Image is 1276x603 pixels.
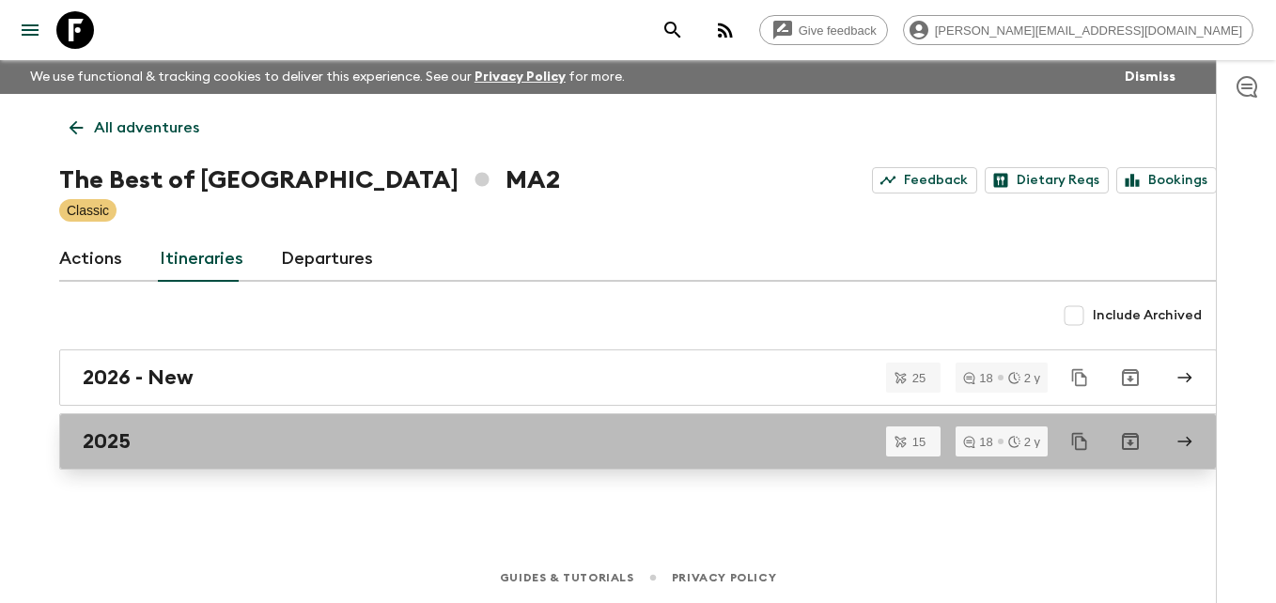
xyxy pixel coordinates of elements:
a: Privacy Policy [475,70,566,84]
span: [PERSON_NAME][EMAIL_ADDRESS][DOMAIN_NAME] [925,23,1253,38]
a: Departures [281,237,373,282]
h2: 2026 - New [83,365,194,390]
a: 2026 - New [59,349,1217,406]
a: Guides & Tutorials [500,567,634,588]
span: 15 [901,436,937,448]
a: Itineraries [160,237,243,282]
a: Privacy Policy [672,567,776,588]
button: menu [11,11,49,49]
button: search adventures [654,11,692,49]
span: 25 [901,372,937,384]
button: Duplicate [1063,425,1097,458]
p: We use functional & tracking cookies to deliver this experience. See our for more. [23,60,632,94]
h2: 2025 [83,429,131,454]
button: Archive [1112,359,1149,396]
a: Give feedback [759,15,888,45]
a: 2025 [59,413,1217,470]
a: Actions [59,237,122,282]
div: 2 y [1008,372,1040,384]
div: 18 [963,436,992,448]
button: Dismiss [1120,64,1180,90]
button: Archive [1112,423,1149,460]
div: 18 [963,372,992,384]
a: Bookings [1116,167,1217,193]
div: 2 y [1008,436,1040,448]
span: Give feedback [788,23,887,38]
span: Include Archived [1093,306,1202,325]
a: Dietary Reqs [985,167,1109,193]
p: All adventures [94,116,199,139]
button: Duplicate [1063,361,1097,394]
a: Feedback [872,167,977,193]
h1: The Best of [GEOGRAPHIC_DATA] MA2 [59,162,560,199]
p: Classic [67,201,109,220]
div: [PERSON_NAME][EMAIL_ADDRESS][DOMAIN_NAME] [903,15,1253,45]
a: All adventures [59,109,210,147]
